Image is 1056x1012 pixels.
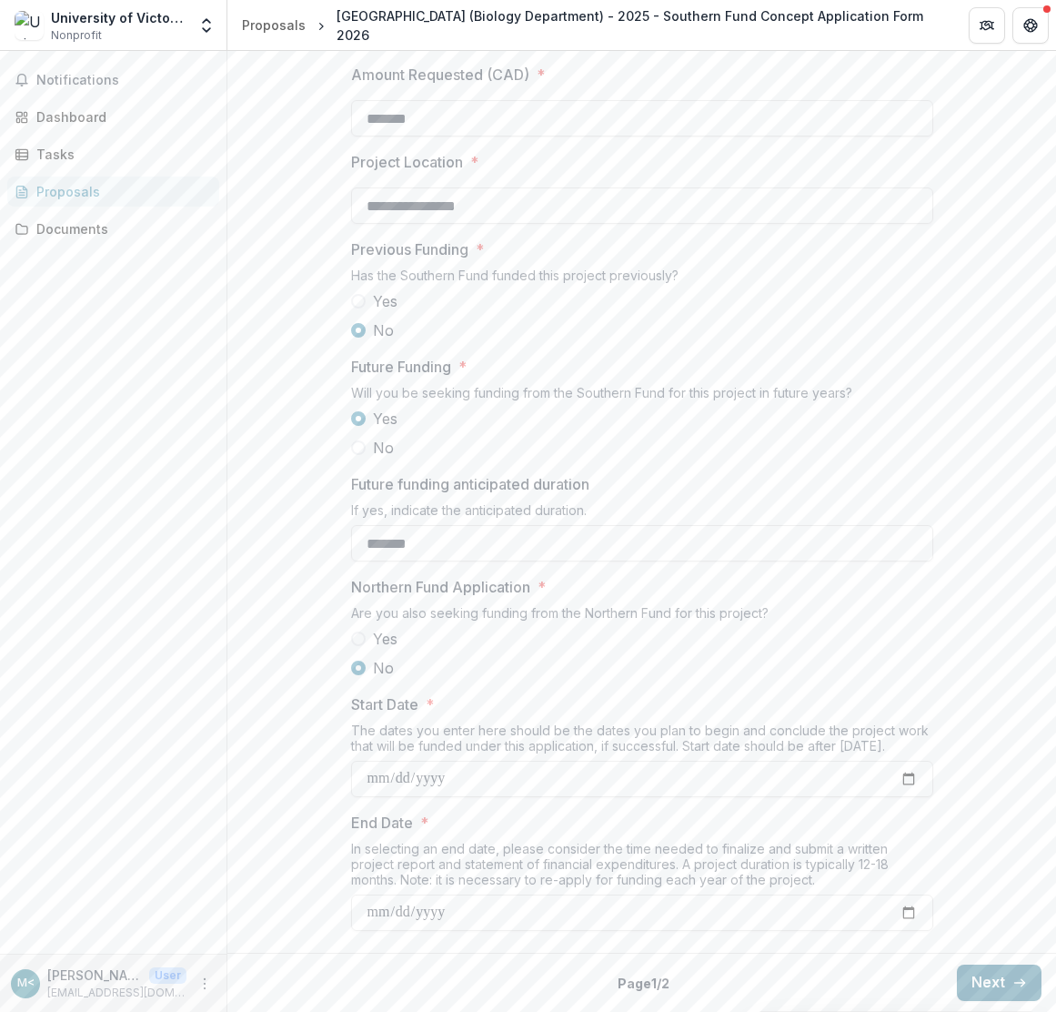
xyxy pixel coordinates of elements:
[351,268,933,290] div: Has the Southern Fund funded this project previously?
[351,723,933,761] div: The dates you enter here should be the dates you plan to begin and conclude the project work that...
[36,107,205,126] div: Dashboard
[351,605,933,628] div: Are you also seeking funding from the Northern Fund for this project?
[47,966,142,985] p: [PERSON_NAME] (UVic) <[EMAIL_ADDRESS][DOMAIN_NAME]>
[47,985,186,1001] p: [EMAIL_ADDRESS][DOMAIN_NAME]
[373,408,397,430] span: Yes
[149,967,186,984] p: User
[1012,7,1049,44] button: Get Help
[957,965,1041,1001] button: Next
[351,473,589,495] p: Future funding anticipated duration
[618,974,669,993] p: Page 1 / 2
[351,693,418,715] p: Start Date
[194,7,219,44] button: Open entity switcher
[351,385,933,408] div: Will you be seeking funding from the Southern Fund for this project in future years?
[242,15,306,35] div: Proposals
[36,182,205,201] div: Proposals
[7,177,219,207] a: Proposals
[337,6,940,45] div: [GEOGRAPHIC_DATA] (Biology Department) - 2025 - Southern Fund Concept Application Form 2026
[351,502,933,525] div: If yes, indicate the anticipated duration.
[51,27,102,44] span: Nonprofit
[7,66,219,95] button: Notifications
[15,11,44,40] img: University of Victoria (Biology Department)
[373,437,394,459] span: No
[351,151,463,173] p: Project Location
[51,8,186,27] div: University of Victoria (Biology Department)
[351,238,468,260] p: Previous Funding
[351,356,451,378] p: Future Funding
[7,214,219,244] a: Documents
[17,977,35,989] div: Mack Bartlett (UVic) <mbartlett@uvic.ca>
[7,102,219,132] a: Dashboard
[235,12,313,38] a: Proposals
[36,219,205,238] div: Documents
[194,973,216,995] button: More
[373,657,394,679] span: No
[36,145,205,164] div: Tasks
[351,576,530,598] p: Northern Fund Application
[36,73,212,88] span: Notifications
[351,812,413,834] p: End Date
[969,7,1005,44] button: Partners
[373,290,397,312] span: Yes
[235,3,947,48] nav: breadcrumb
[373,628,397,650] span: Yes
[351,64,529,86] p: Amount Requested (CAD)
[351,841,933,895] div: In selecting an end date, please consider the time needed to finalize and submit a written projec...
[373,319,394,341] span: No
[7,139,219,169] a: Tasks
